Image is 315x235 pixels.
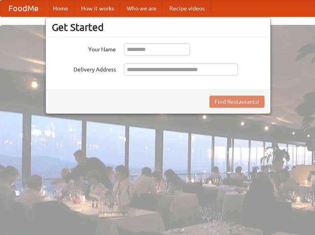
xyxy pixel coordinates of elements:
[163,0,211,16] a: Recipe videos
[47,0,75,16] a: Home
[0,0,47,16] a: FoodMe
[52,63,116,74] label: Delivery Address
[120,0,163,16] a: Who we are
[52,21,264,33] h3: Get Started
[209,96,264,108] button: Find Restaurants!
[52,43,116,53] label: Your Name
[75,0,120,16] a: How it works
